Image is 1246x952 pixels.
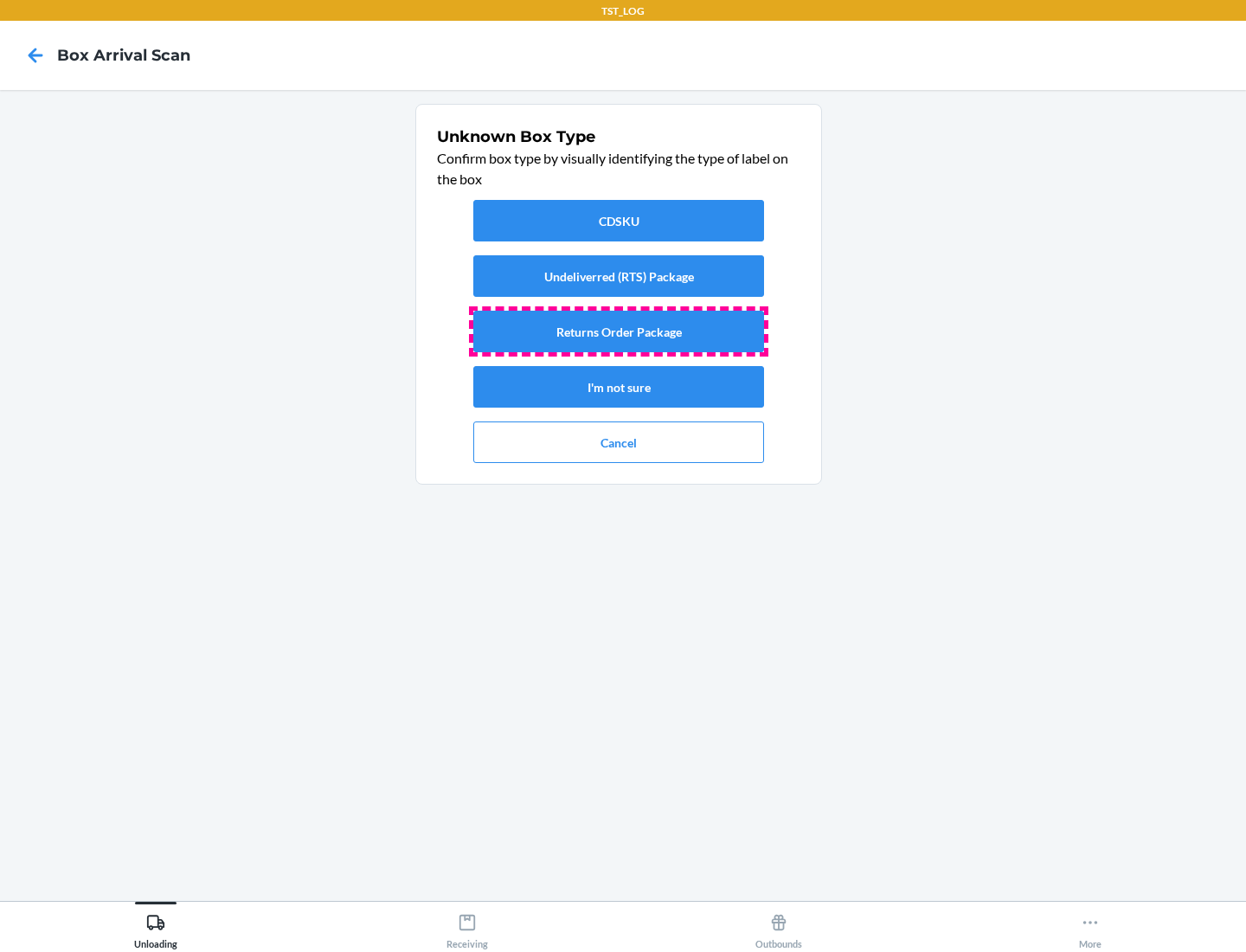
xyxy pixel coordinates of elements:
[623,902,934,949] button: Outbounds
[57,44,190,67] h4: Box Arrival Scan
[446,906,488,949] div: Receiving
[934,902,1246,949] button: More
[473,311,764,352] button: Returns Order Package
[473,421,764,463] button: Cancel
[311,902,623,949] button: Receiving
[134,906,177,949] div: Unloading
[601,3,645,19] p: TST_LOG
[473,255,764,297] button: Undeliverred (RTS) Package
[473,366,764,408] button: I'm not sure
[437,148,800,190] p: Confirm box type by visually identifying the type of label on the box
[755,906,802,949] div: Outbounds
[437,125,800,148] h1: Unknown Box Type
[473,200,764,241] button: CDSKU
[1079,906,1101,949] div: More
